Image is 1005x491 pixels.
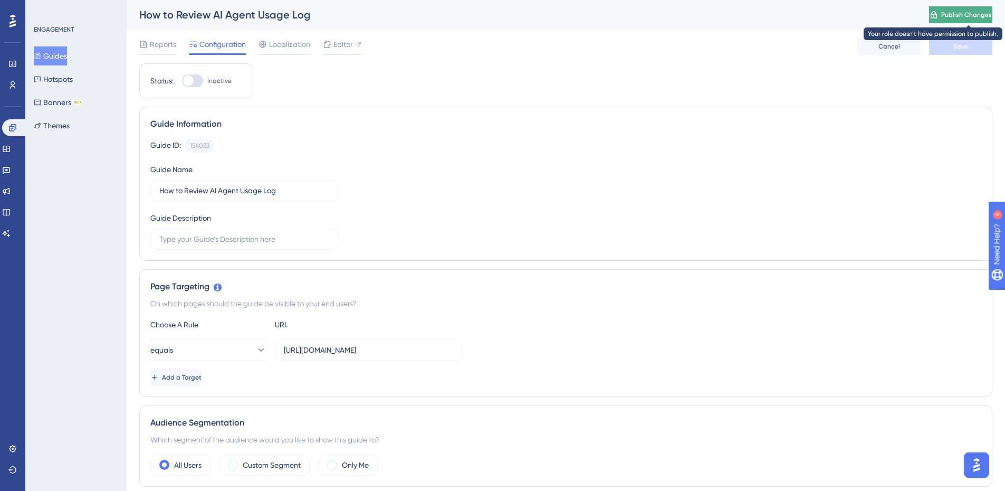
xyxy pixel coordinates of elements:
[150,369,202,386] button: Add a Target
[199,38,246,51] span: Configuration
[150,163,193,176] div: Guide Name
[162,373,202,382] span: Add a Target
[929,38,992,55] button: Save
[941,11,992,19] span: Publish Changes
[34,46,67,65] button: Guides
[150,318,266,331] div: Choose A Rule
[929,6,992,23] button: Publish Changes
[139,7,903,22] div: How to Review AI Agent Usage Log
[34,70,73,89] button: Hotspots
[150,38,176,51] span: Reports
[878,42,900,51] span: Cancel
[150,297,981,310] div: On which pages should the guide be visible to your end users?
[150,280,981,293] div: Page Targeting
[953,42,968,51] span: Save
[73,100,83,105] div: BETA
[150,74,174,87] div: Status:
[269,38,310,51] span: Localization
[243,459,301,471] label: Custom Segment
[961,449,992,481] iframe: UserGuiding AI Assistant Launcher
[159,185,329,196] input: Type your Guide’s Name here
[25,3,66,15] span: Need Help?
[342,459,369,471] label: Only Me
[284,344,454,356] input: yourwebsite.com/path
[207,77,232,85] span: Inactive
[174,459,202,471] label: All Users
[34,116,70,135] button: Themes
[857,38,921,55] button: Cancel
[150,433,981,446] div: Which segment of the audience would you like to show this guide to?
[190,141,209,150] div: 154033
[150,118,981,130] div: Guide Information
[150,139,181,153] div: Guide ID:
[34,25,74,34] div: ENGAGEMENT
[150,344,173,356] span: equals
[150,417,981,429] div: Audience Segmentation
[73,5,76,14] div: 4
[34,93,83,112] button: BannersBETA
[275,318,391,331] div: URL
[333,38,353,51] span: Editor
[150,339,266,361] button: equals
[159,233,329,245] input: Type your Guide’s Description here
[150,212,211,224] div: Guide Description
